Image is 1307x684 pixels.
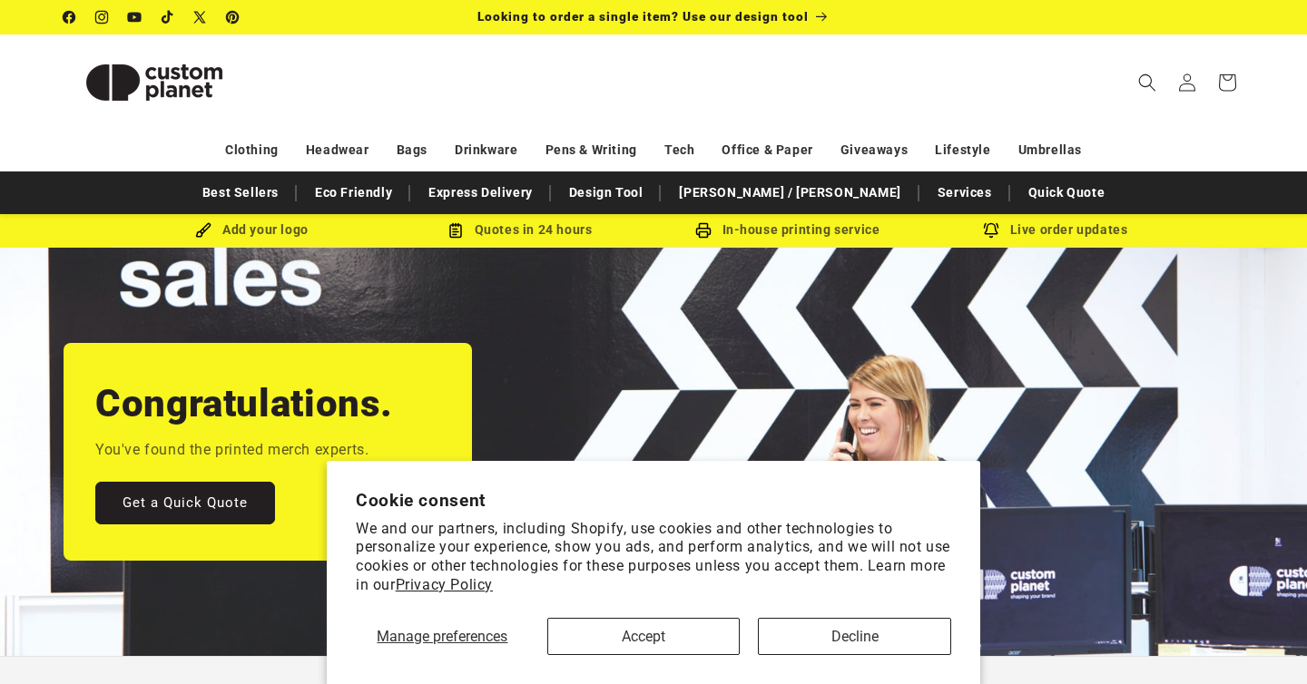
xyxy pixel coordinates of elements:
a: Services [929,177,1001,209]
button: Manage preferences [356,618,529,655]
iframe: Chat Widget [1216,597,1307,684]
a: Clothing [225,134,279,166]
a: Get a Quick Quote [95,481,275,523]
a: Headwear [306,134,369,166]
a: Giveaways [840,134,908,166]
a: Privacy Policy [396,576,493,593]
span: Manage preferences [377,628,507,645]
a: Design Tool [560,177,653,209]
a: Tech [664,134,694,166]
a: Quick Quote [1019,177,1115,209]
a: Bags [397,134,427,166]
h2: Congratulations. [95,379,393,428]
a: Drinkware [455,134,517,166]
img: Custom Planet [64,42,245,123]
img: Order updates [983,222,999,239]
button: Decline [758,618,951,655]
div: Quotes in 24 hours [386,219,653,241]
a: Custom Planet [57,34,252,130]
p: We and our partners, including Shopify, use cookies and other technologies to personalize your ex... [356,520,951,595]
p: You've found the printed merch experts. [95,437,369,464]
a: Eco Friendly [306,177,401,209]
a: Express Delivery [419,177,542,209]
a: [PERSON_NAME] / [PERSON_NAME] [670,177,909,209]
a: Best Sellers [193,177,288,209]
img: Brush Icon [195,222,211,239]
img: Order Updates Icon [447,222,464,239]
div: Add your logo [118,219,386,241]
div: In-house printing service [653,219,921,241]
button: Accept [547,618,741,655]
a: Lifestyle [935,134,990,166]
span: Looking to order a single item? Use our design tool [477,9,809,24]
summary: Search [1127,63,1167,103]
a: Pens & Writing [545,134,637,166]
h2: Cookie consent [356,490,951,511]
a: Umbrellas [1018,134,1082,166]
a: Office & Paper [722,134,812,166]
div: Live order updates [921,219,1189,241]
img: In-house printing [695,222,712,239]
